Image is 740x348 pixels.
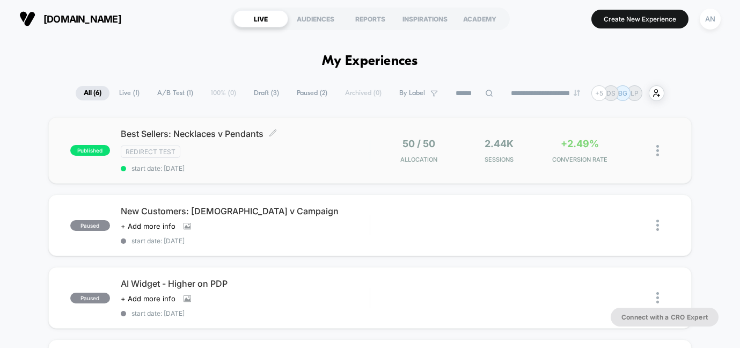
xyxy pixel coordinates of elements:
div: INSPIRATIONS [398,10,452,27]
span: AI Widget - Higher on PDP [121,278,370,289]
span: All ( 6 ) [76,86,109,100]
span: start date: [DATE] [121,237,370,245]
h1: My Experiences [322,54,418,69]
span: Best Sellers: Necklaces v Pendants [121,128,370,139]
span: Draft ( 3 ) [246,86,287,100]
img: close [656,145,659,156]
button: AN [697,8,724,30]
span: Paused ( 2 ) [289,86,335,100]
span: 50 / 50 [402,138,435,149]
button: [DOMAIN_NAME] [16,10,124,27]
span: start date: [DATE] [121,309,370,317]
span: paused [70,293,110,303]
p: BG [618,89,627,97]
button: Create New Experience [591,10,688,28]
div: AN [700,9,721,30]
span: + Add more info [121,222,175,230]
div: LIVE [233,10,288,27]
span: CONVERSION RATE [542,156,617,163]
div: REPORTS [343,10,398,27]
img: Visually logo [19,11,35,27]
img: end [574,90,580,96]
span: Redirect Test [121,146,180,158]
img: close [656,292,659,303]
p: LP [631,89,639,97]
button: Connect with a CRO Expert [611,308,719,327]
span: paused [70,220,110,231]
span: +2.49% [561,138,599,149]
img: close [656,220,659,231]
span: By Label [399,89,425,97]
div: AUDIENCES [288,10,343,27]
div: + 5 [591,85,607,101]
span: start date: [DATE] [121,164,370,172]
div: ACADEMY [452,10,507,27]
span: Sessions [461,156,537,163]
span: 2.44k [485,138,514,149]
span: published [70,145,110,156]
p: DS [606,89,616,97]
span: A/B Test ( 1 ) [149,86,201,100]
span: Allocation [400,156,437,163]
span: Live ( 1 ) [111,86,148,100]
span: + Add more info [121,294,175,303]
span: [DOMAIN_NAME] [43,13,121,25]
span: New Customers: [DEMOGRAPHIC_DATA] v Campaign [121,206,370,216]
